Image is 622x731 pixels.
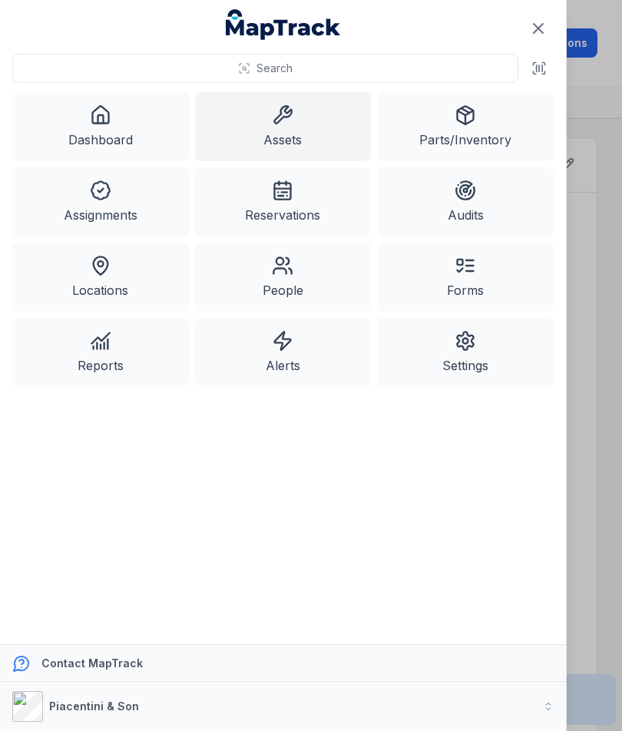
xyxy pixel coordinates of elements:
strong: Piacentini & Son [49,700,139,713]
a: MapTrack [226,9,341,40]
a: Audits [377,167,554,237]
span: Search [256,61,293,76]
a: Forms [377,243,554,312]
a: Assets [195,92,372,161]
a: Reservations [195,167,372,237]
strong: Contact MapTrack [41,657,143,670]
button: Close navigation [522,12,554,45]
button: Search [12,54,518,83]
a: Assignments [12,167,189,237]
a: Reports [12,318,189,387]
a: Parts/Inventory [377,92,554,161]
a: People [195,243,372,312]
a: Locations [12,243,189,312]
a: Dashboard [12,92,189,161]
a: Alerts [195,318,372,387]
a: Settings [377,318,554,387]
